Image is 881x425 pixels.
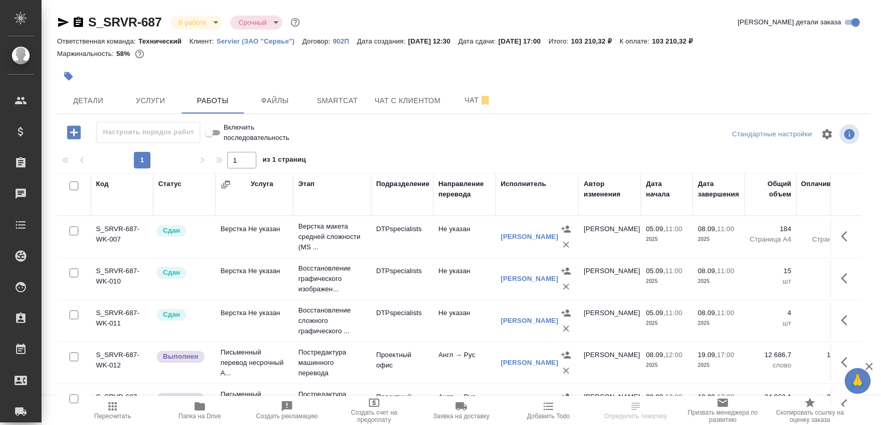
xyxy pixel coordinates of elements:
div: Менеджер проверил работу исполнителя, передает ее на следующий этап [156,266,210,280]
div: В работе [170,16,222,30]
p: К оплате: [620,37,652,45]
p: 2025 [646,318,687,329]
td: Не указан [433,303,495,339]
span: Детали [63,94,113,107]
span: Создать рекламацию [256,413,318,420]
button: Здесь прячутся важные кнопки [835,266,860,291]
span: Посмотреть информацию [839,124,861,144]
button: 🙏 [845,368,871,394]
p: 4 [802,308,854,318]
span: Чат с клиентом [375,94,440,107]
p: 103 210,32 ₽ [652,37,700,45]
button: Доп статусы указывают на важность/срочность заказа [288,16,302,29]
p: 58% [116,50,132,58]
p: Выполнен [163,351,198,362]
td: [PERSON_NAME] [579,261,641,297]
button: Создать рекламацию [243,396,331,425]
p: Постредактура машинного перевода [298,389,366,420]
button: Назначить [558,305,574,321]
a: [PERSON_NAME] [501,275,558,282]
div: Менеджер проверил работу исполнителя, передает ее на следующий этап [156,308,210,322]
div: Статус [158,179,182,189]
td: S_SRVR-687-WK-011 [91,303,153,339]
button: Здесь прячутся важные кнопки [835,350,860,375]
span: Услуги [126,94,175,107]
button: Заявка на доставку [418,396,505,425]
p: Сдан [163,225,180,236]
div: Исполнитель завершил работу [156,350,210,364]
a: [PERSON_NAME] [PERSON_NAME] [501,395,558,414]
button: Скопировать ссылку на оценку заказа [766,396,854,425]
p: шт [802,276,854,287]
td: Проектный офис [371,345,433,381]
p: 08.09, [698,267,717,275]
p: Договор: [302,37,333,45]
p: 184 [750,224,791,234]
td: S_SRVR-687-WK-003 [91,387,153,423]
p: 24 062,1 [750,392,791,402]
p: 11:00 [665,225,682,233]
span: из 1 страниц [263,153,306,168]
p: 08.09, [698,309,717,317]
td: Письменный перевод несрочный А... [215,342,293,384]
span: Настроить таблицу [815,122,839,147]
a: 902П [333,36,357,45]
p: [DATE] 12:30 [408,37,459,45]
a: [PERSON_NAME] [501,359,558,366]
td: Проектный офис [371,387,433,423]
button: Здесь прячутся важные кнопки [835,308,860,333]
button: Сгруппировать [221,179,231,190]
div: Этап [298,179,314,189]
td: S_SRVR-687-WK-012 [91,345,153,381]
td: Верстка Не указан [215,303,293,339]
span: Включить последовательность [224,122,316,143]
a: [PERSON_NAME] [501,233,558,240]
p: 05.09, [646,225,665,233]
div: Исполнитель [501,179,546,189]
td: Англ → Рус [433,387,495,423]
p: 24 062,1 [802,392,854,402]
p: 12:00 [665,393,682,401]
div: Код [96,179,108,189]
p: 2025 [646,234,687,245]
p: 902П [333,37,357,45]
p: 12 686,7 [750,350,791,360]
p: 2025 [698,360,739,371]
td: Верстка Не указан [215,261,293,297]
p: 2025 [698,318,739,329]
div: Исполнитель завершил работу [156,392,210,406]
p: 15 [802,266,854,276]
p: Верстка макета средней сложности (MS ... [298,221,366,252]
a: S_SRVR-687 [88,15,162,29]
div: Общий объем [750,179,791,200]
span: Заявка на доставку [433,413,489,420]
td: Англ → Рус [433,345,495,381]
p: шт [750,276,791,287]
button: Скопировать ссылку [72,16,85,29]
div: Оплачиваемый объем [801,179,854,200]
div: Дата завершения [698,179,739,200]
p: 11:00 [665,267,682,275]
button: Определить тематику [592,396,679,425]
button: Папка на Drive [156,396,243,425]
p: 11:00 [717,225,734,233]
p: Сдан [163,309,180,320]
p: Восстановление сложного графического ... [298,305,366,336]
td: DTPspecialists [371,219,433,255]
button: Добавить Todo [505,396,592,425]
p: 4 [750,308,791,318]
p: 05.09, [646,309,665,317]
button: Удалить [558,279,574,294]
span: 🙏 [849,370,866,392]
div: Направление перевода [438,179,490,200]
p: 17:00 [717,393,734,401]
p: 103 210,32 ₽ [571,37,620,45]
p: 15 [750,266,791,276]
td: [PERSON_NAME] [579,303,641,339]
p: шт [802,318,854,329]
td: Не указан [433,261,495,297]
span: Призвать менеджера по развитию [685,409,760,423]
td: [PERSON_NAME] [579,219,641,255]
p: 05.09, [646,267,665,275]
p: 08.09, [698,225,717,233]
